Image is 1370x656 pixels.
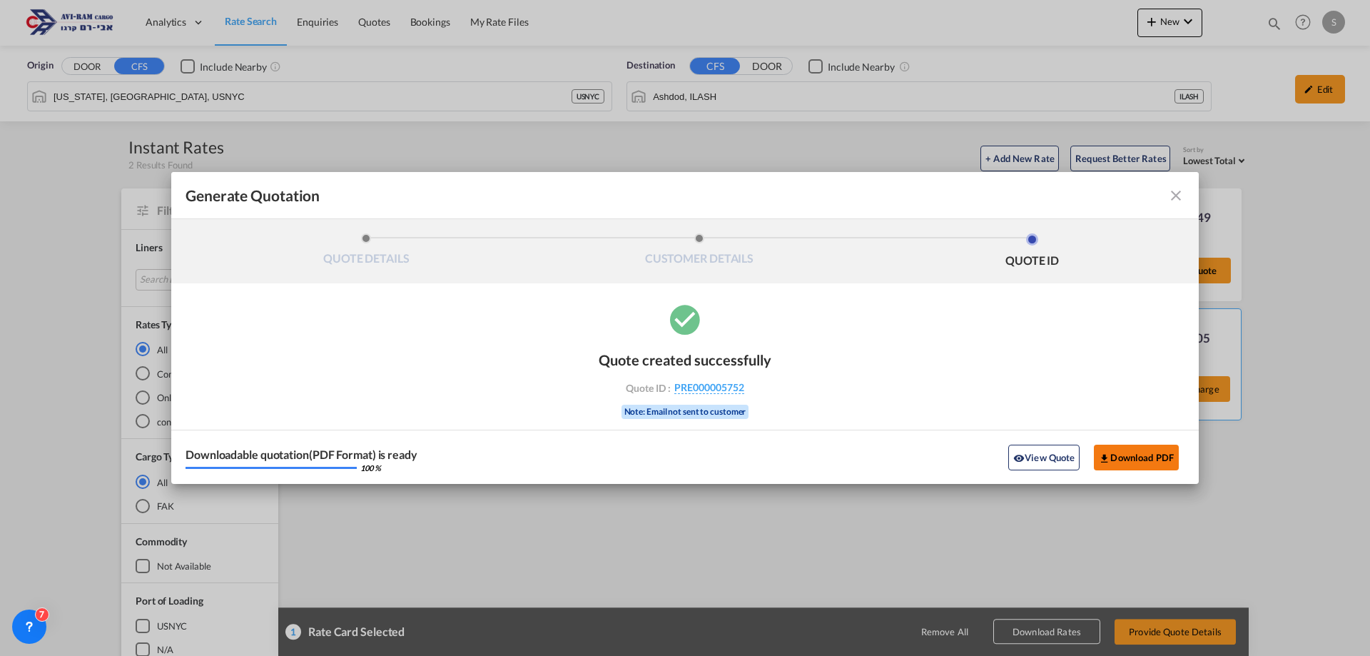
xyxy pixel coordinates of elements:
[1167,187,1184,204] md-icon: icon-close fg-AAA8AD cursor m-0
[186,186,320,205] span: Generate Quotation
[866,233,1199,272] li: QUOTE ID
[533,233,866,272] li: CUSTOMER DETAILS
[171,172,1199,484] md-dialog: Generate QuotationQUOTE ...
[1094,445,1179,470] button: Download PDF
[1008,445,1080,470] button: icon-eyeView Quote
[360,464,381,472] div: 100 %
[621,405,749,419] div: Note: Email not sent to customer
[602,381,768,394] div: Quote ID :
[667,301,703,337] md-icon: icon-checkbox-marked-circle
[674,381,744,394] span: PRE000005752
[1013,453,1025,464] md-icon: icon-eye
[599,351,771,368] div: Quote created successfully
[1099,453,1110,464] md-icon: icon-download
[200,233,533,272] li: QUOTE DETAILS
[186,449,417,460] div: Downloadable quotation(PDF Format) is ready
